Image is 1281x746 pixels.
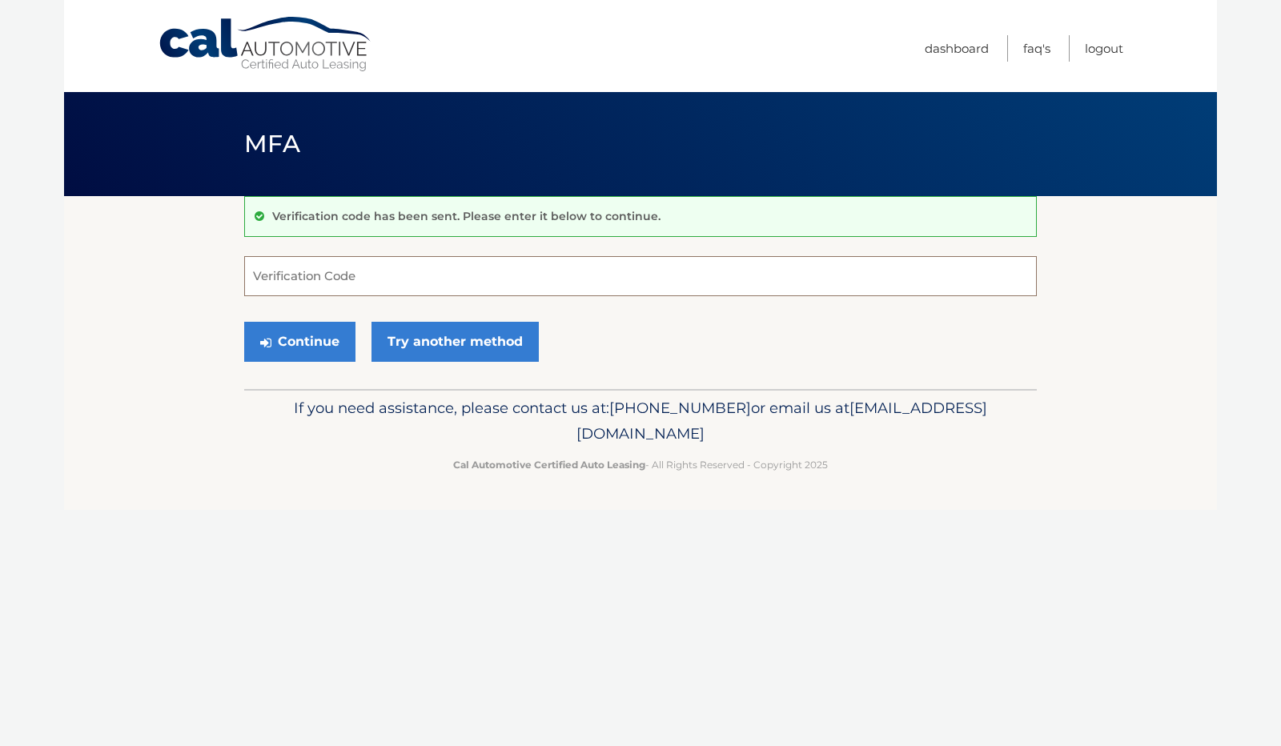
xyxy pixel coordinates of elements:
input: Verification Code [244,256,1037,296]
a: Logout [1085,35,1123,62]
a: Cal Automotive [158,16,374,73]
p: If you need assistance, please contact us at: or email us at [255,395,1026,447]
button: Continue [244,322,355,362]
p: Verification code has been sent. Please enter it below to continue. [272,209,661,223]
span: [PHONE_NUMBER] [609,399,751,417]
strong: Cal Automotive Certified Auto Leasing [453,459,645,471]
span: MFA [244,129,300,158]
a: Dashboard [925,35,989,62]
a: Try another method [371,322,539,362]
a: FAQ's [1023,35,1050,62]
span: [EMAIL_ADDRESS][DOMAIN_NAME] [576,399,987,443]
p: - All Rights Reserved - Copyright 2025 [255,456,1026,473]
